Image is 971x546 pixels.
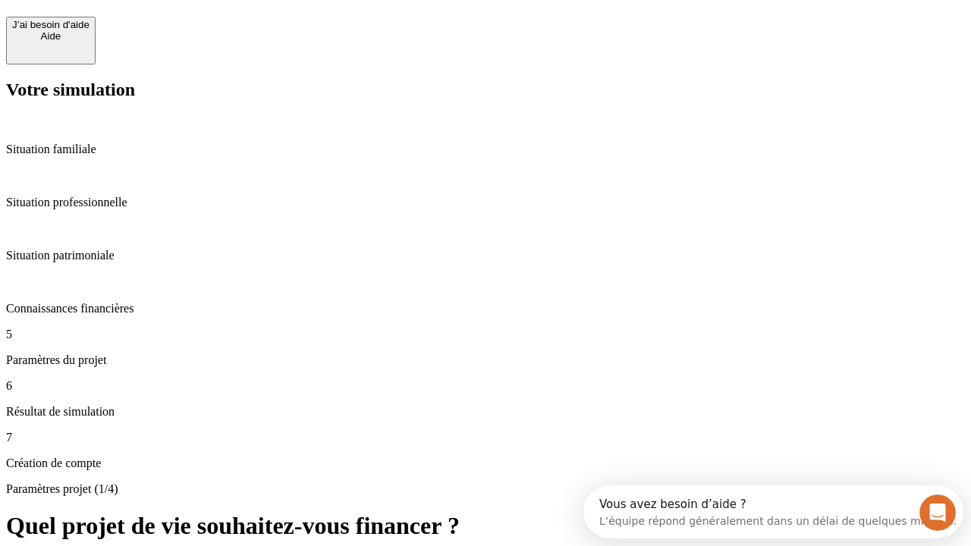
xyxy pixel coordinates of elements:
[919,494,956,531] iframe: Intercom live chat
[6,353,965,367] p: Paramètres du projet
[6,249,965,262] p: Situation patrimoniale
[6,143,965,156] p: Situation familiale
[6,457,965,470] p: Création de compte
[6,328,965,341] p: 5
[6,302,965,315] p: Connaissances financières
[6,80,965,100] h2: Votre simulation
[6,196,965,209] p: Situation professionnelle
[12,19,90,30] div: J’ai besoin d'aide
[6,431,965,444] p: 7
[6,379,965,393] p: 6
[6,6,418,48] div: Ouvrir le Messenger Intercom
[6,512,965,540] h1: Quel projet de vie souhaitez-vous financer ?
[16,13,373,25] div: Vous avez besoin d’aide ?
[6,405,965,419] p: Résultat de simulation
[16,25,373,41] div: L’équipe répond généralement dans un délai de quelques minutes.
[6,482,965,496] p: Paramètres projet (1/4)
[12,30,90,42] div: Aide
[6,17,96,64] button: J’ai besoin d'aideAide
[583,485,963,538] iframe: Intercom live chat discovery launcher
